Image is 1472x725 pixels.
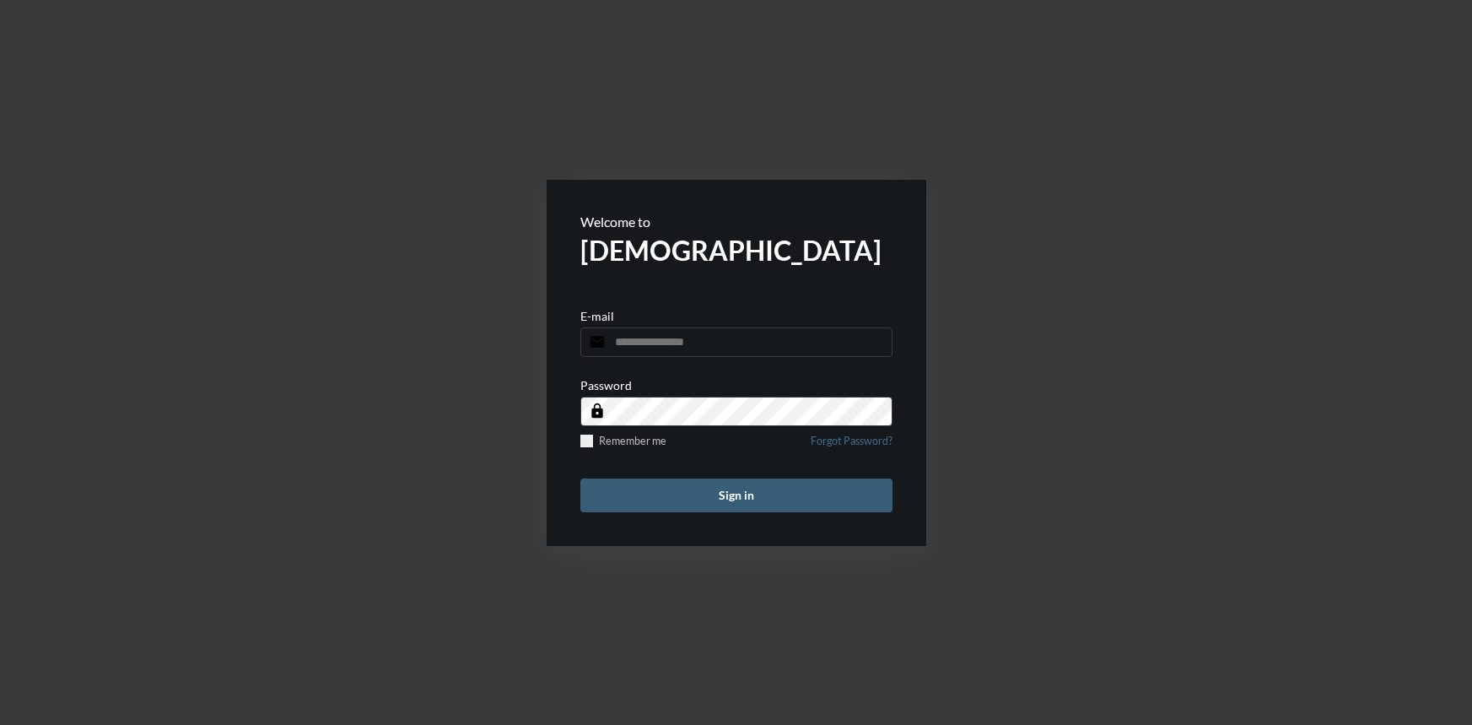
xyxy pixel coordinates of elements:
[580,435,666,447] label: Remember me
[580,378,632,392] p: Password
[580,479,892,512] button: Sign in
[580,309,614,323] p: E-mail
[580,234,892,267] h2: [DEMOGRAPHIC_DATA]
[580,214,892,230] p: Welcome to
[811,435,892,457] a: Forgot Password?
